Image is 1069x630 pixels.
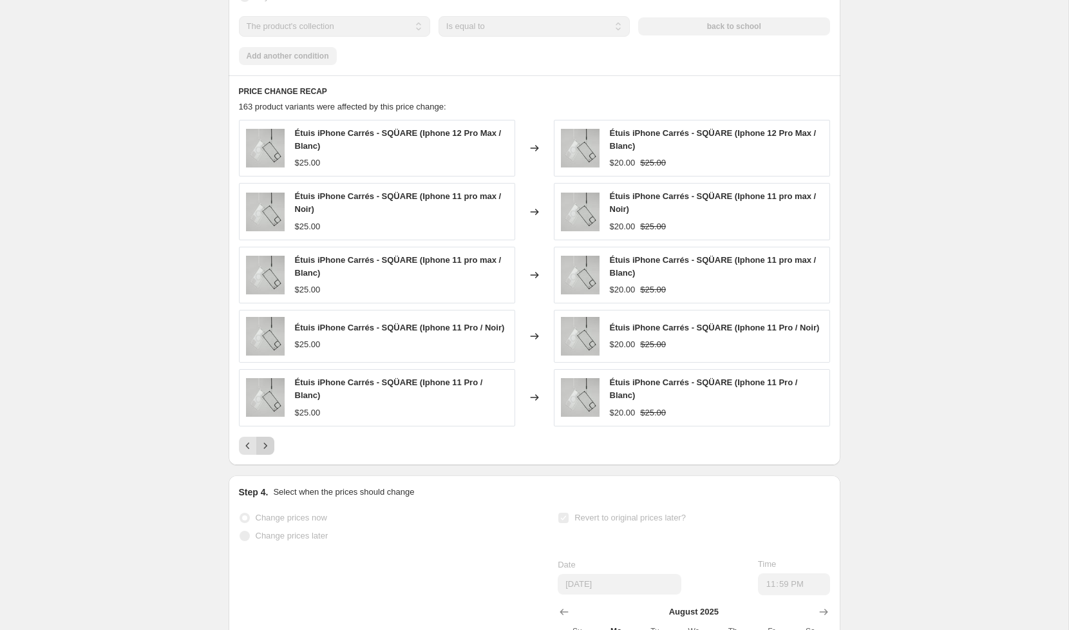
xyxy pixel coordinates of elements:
span: Étuis iPhone Carrés - SQÜARE (Iphone 11 Pro / Noir) [610,323,820,332]
span: Date [558,560,575,569]
button: Show previous month, July 2025 [555,603,573,621]
img: DSCF0100_80x.jpg [246,378,285,417]
h6: PRICE CHANGE RECAP [239,86,830,97]
span: Étuis iPhone Carrés - SQÜARE (Iphone 11 Pro / Blanc) [610,377,798,400]
span: $20.00 [610,339,636,349]
nav: Pagination [239,437,274,455]
span: Étuis iPhone Carrés - SQÜARE (Iphone 11 Pro / Blanc) [295,377,483,400]
img: DSCF0100_80x.jpg [246,129,285,167]
img: DSCF0100_80x.jpg [561,129,600,167]
span: $25.00 [640,222,666,231]
span: Change prices now [256,513,327,522]
img: DSCF0100_80x.jpg [561,193,600,231]
span: $25.00 [640,339,666,349]
span: Time [758,559,776,569]
span: 163 product variants were affected by this price change: [239,102,446,111]
input: 8/25/2025 [558,574,681,595]
span: Étuis iPhone Carrés - SQÜARE (Iphone 11 pro max / Noir) [295,191,502,214]
span: Change prices later [256,531,328,540]
span: $20.00 [610,408,636,417]
img: DSCF0100_80x.jpg [246,193,285,231]
img: DSCF0100_80x.jpg [561,256,600,294]
span: $25.00 [295,339,321,349]
span: $20.00 [610,158,636,167]
span: Étuis iPhone Carrés - SQÜARE (Iphone 11 Pro / Noir) [295,323,505,332]
span: Étuis iPhone Carrés - SQÜARE (Iphone 12 Pro Max / Blanc) [610,128,817,151]
input: 12:00 [758,573,830,595]
img: DSCF0100_80x.jpg [246,256,285,294]
img: DSCF0100_80x.jpg [561,378,600,417]
span: $25.00 [640,408,666,417]
span: Revert to original prices later? [574,513,686,522]
h2: Step 4. [239,486,269,499]
img: DSCF0100_80x.jpg [246,317,285,356]
span: $20.00 [610,222,636,231]
span: $20.00 [610,285,636,294]
button: Show next month, September 2025 [815,603,833,621]
span: $25.00 [295,285,321,294]
span: $25.00 [640,158,666,167]
span: Étuis iPhone Carrés - SQÜARE (Iphone 11 pro max / Blanc) [610,255,817,278]
span: $25.00 [295,158,321,167]
span: $25.00 [640,285,666,294]
span: $25.00 [295,408,321,417]
button: Next [256,437,274,455]
span: Étuis iPhone Carrés - SQÜARE (Iphone 12 Pro Max / Blanc) [295,128,502,151]
span: Étuis iPhone Carrés - SQÜARE (Iphone 11 pro max / Blanc) [295,255,502,278]
span: Étuis iPhone Carrés - SQÜARE (Iphone 11 pro max / Noir) [610,191,817,214]
button: Previous [239,437,257,455]
img: DSCF0100_80x.jpg [561,317,600,356]
p: Select when the prices should change [273,486,414,499]
span: $25.00 [295,222,321,231]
